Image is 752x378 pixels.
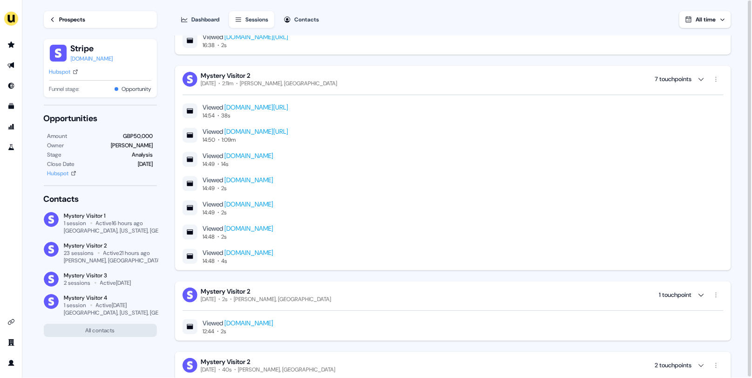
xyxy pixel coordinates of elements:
[222,136,236,144] div: 1:09m
[4,78,19,93] a: Go to Inbound
[679,11,731,28] button: All time
[4,99,19,114] a: Go to templates
[225,103,289,111] a: [DOMAIN_NAME][URL]
[225,319,274,327] a: [DOMAIN_NAME]
[47,141,64,150] div: Owner
[44,324,157,337] button: All contacts
[44,193,157,205] div: Contacts
[222,209,227,216] div: 2s
[203,151,274,160] div: Viewed
[222,112,230,119] div: 38s
[103,249,150,257] div: Active 21 hours ago
[222,41,227,49] div: 2s
[203,185,215,192] div: 14:49
[222,257,227,265] div: 4s
[201,357,336,366] div: Mystery Visitor 2
[222,185,227,192] div: 2s
[201,287,332,296] div: Mystery Visitor 2
[278,11,325,28] button: Contacts
[201,71,338,80] div: Mystery Visitor 2
[659,290,692,300] div: 1 touchpoint
[49,67,78,76] a: Hubspot
[203,127,289,136] div: Viewed
[64,242,157,249] div: Mystery Visitor 2
[229,11,274,28] button: Sessions
[221,328,226,335] div: 2s
[203,112,215,119] div: 14:54
[123,131,153,141] div: GBP50,000
[246,15,269,24] div: Sessions
[203,175,274,185] div: Viewed
[225,200,274,208] a: [DOMAIN_NAME]
[203,32,289,41] div: Viewed
[201,296,216,303] div: [DATE]
[4,356,19,371] a: Go to profile
[47,169,76,178] a: Hubspot
[655,361,692,370] div: 2 touchpoints
[4,335,19,350] a: Go to team
[64,249,94,257] div: 23 sessions
[222,160,229,168] div: 14s
[203,209,215,216] div: 14:49
[47,169,69,178] div: Hubspot
[44,11,157,28] a: Prospects
[238,366,336,373] div: [PERSON_NAME], [GEOGRAPHIC_DATA]
[64,257,162,264] div: [PERSON_NAME], [GEOGRAPHIC_DATA]
[655,75,692,84] div: 7 touchpoints
[222,233,227,241] div: 2s
[203,318,274,328] div: Viewed
[201,80,216,87] div: [DATE]
[111,141,153,150] div: [PERSON_NAME]
[234,296,332,303] div: [PERSON_NAME], [GEOGRAPHIC_DATA]
[183,287,724,303] button: Mystery Visitor 2[DATE]2s[PERSON_NAME], [GEOGRAPHIC_DATA] 1 touchpoint
[47,131,68,141] div: Amount
[4,315,19,330] a: Go to integrations
[223,80,234,87] div: 2:11m
[4,37,19,52] a: Go to prospects
[203,160,215,168] div: 14:49
[175,11,225,28] button: Dashboard
[192,15,220,24] div: Dashboard
[64,220,87,227] div: 1 session
[225,248,274,257] a: [DOMAIN_NAME]
[225,127,289,136] a: [DOMAIN_NAME][URL]
[64,309,204,316] div: [GEOGRAPHIC_DATA], [US_STATE], [GEOGRAPHIC_DATA]
[96,302,127,309] div: Active [DATE]
[4,119,19,134] a: Go to attribution
[64,272,131,279] div: Mystery Visitor 3
[138,159,153,169] div: [DATE]
[71,43,113,54] button: Stripe
[44,113,157,124] div: Opportunities
[96,220,143,227] div: Active 16 hours ago
[132,150,153,159] div: Analysis
[100,279,131,287] div: Active [DATE]
[240,80,338,87] div: [PERSON_NAME], [GEOGRAPHIC_DATA]
[4,58,19,73] a: Go to outbound experience
[183,87,724,265] div: Mystery Visitor 2[DATE]2:11m[PERSON_NAME], [GEOGRAPHIC_DATA] 7 touchpoints
[64,212,157,220] div: Mystery Visitor 1
[183,71,724,87] button: Mystery Visitor 2[DATE]2:11m[PERSON_NAME], [GEOGRAPHIC_DATA] 7 touchpoints
[47,159,75,169] div: Close Date
[223,296,228,303] div: 2s
[64,279,91,287] div: 2 sessions
[203,136,216,144] div: 14:50
[64,294,157,302] div: Mystery Visitor 4
[295,15,319,24] div: Contacts
[203,199,274,209] div: Viewed
[49,84,80,94] span: Funnel stage:
[203,41,215,49] div: 16:38
[203,103,289,112] div: Viewed
[49,67,71,76] div: Hubspot
[203,233,215,241] div: 14:48
[64,227,204,234] div: [GEOGRAPHIC_DATA], [US_STATE], [GEOGRAPHIC_DATA]
[203,224,274,233] div: Viewed
[60,15,86,24] div: Prospects
[225,224,274,233] a: [DOMAIN_NAME]
[47,150,62,159] div: Stage
[203,257,215,265] div: 14:48
[203,328,215,335] div: 12:44
[225,176,274,184] a: [DOMAIN_NAME]
[183,303,724,335] div: Mystery Visitor 2[DATE]2s[PERSON_NAME], [GEOGRAPHIC_DATA] 1 touchpoint
[71,54,113,63] a: [DOMAIN_NAME]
